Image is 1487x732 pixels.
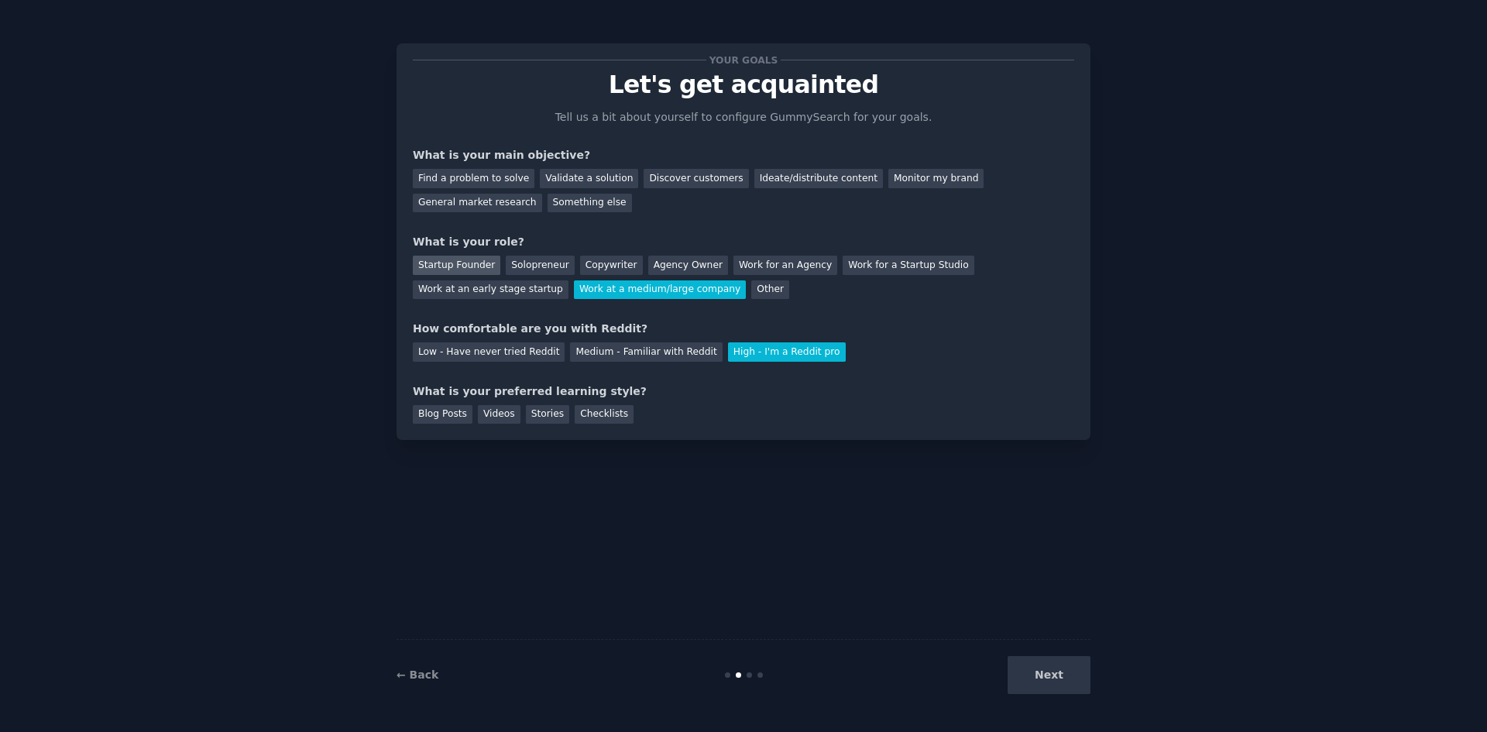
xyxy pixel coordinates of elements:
div: Videos [478,405,520,424]
div: Find a problem to solve [413,169,534,188]
div: Validate a solution [540,169,638,188]
div: Ideate/distribute content [754,169,883,188]
div: What is your preferred learning style? [413,383,1074,400]
div: Startup Founder [413,256,500,275]
div: Checklists [575,405,634,424]
div: What is your main objective? [413,147,1074,163]
div: Blog Posts [413,405,472,424]
div: General market research [413,194,542,213]
div: Work at an early stage startup [413,280,568,300]
a: ← Back [397,668,438,681]
div: What is your role? [413,234,1074,250]
div: Work at a medium/large company [574,280,746,300]
div: Agency Owner [648,256,728,275]
div: Something else [548,194,632,213]
div: How comfortable are you with Reddit? [413,321,1074,337]
div: Work for an Agency [733,256,837,275]
p: Tell us a bit about yourself to configure GummySearch for your goals. [548,109,939,125]
div: Monitor my brand [888,169,984,188]
div: Copywriter [580,256,643,275]
div: Other [751,280,789,300]
p: Let's get acquainted [413,71,1074,98]
div: Medium - Familiar with Reddit [570,342,722,362]
span: Your goals [706,52,781,68]
div: Discover customers [644,169,748,188]
div: High - I'm a Reddit pro [728,342,846,362]
div: Solopreneur [506,256,574,275]
div: Low - Have never tried Reddit [413,342,565,362]
div: Stories [526,405,569,424]
div: Work for a Startup Studio [843,256,974,275]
